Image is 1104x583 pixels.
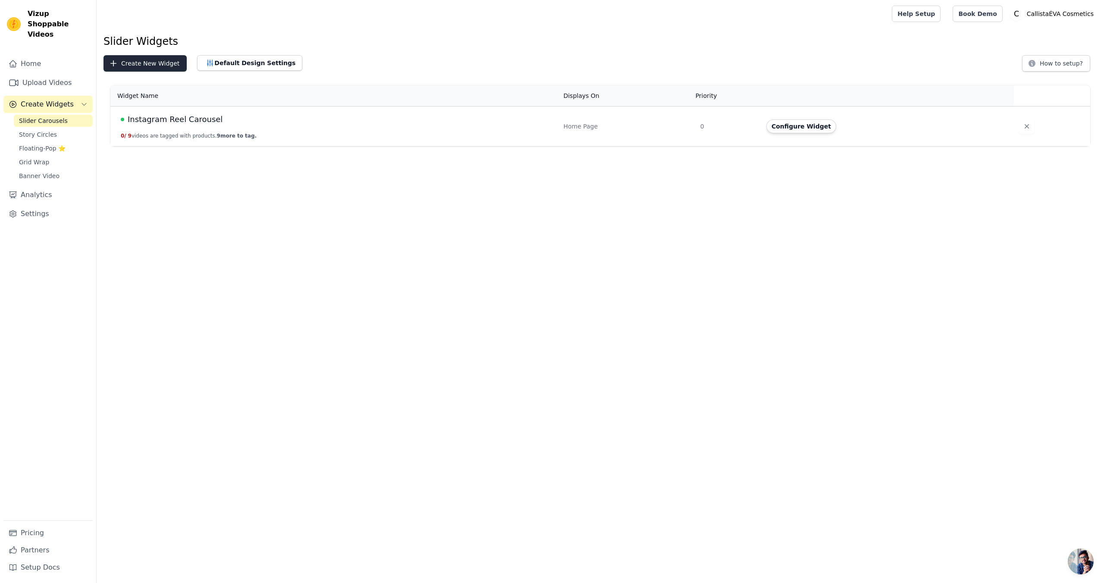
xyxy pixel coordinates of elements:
th: Priority [695,85,761,107]
a: Setup Docs [3,559,93,576]
button: Configure Widget [766,119,836,133]
a: Home [3,55,93,72]
span: Vizup Shoppable Videos [28,9,89,40]
img: Vizup [7,17,21,31]
span: Grid Wrap [19,158,49,166]
a: Story Circles [14,129,93,141]
span: Story Circles [19,130,57,139]
th: Widget Name [110,85,558,107]
span: Floating-Pop ⭐ [19,144,66,153]
span: 9 [128,133,132,139]
span: 0 / [121,133,126,139]
a: Banner Video [14,170,93,182]
div: Home Page [563,122,690,131]
a: Help Setup [892,6,941,22]
span: Banner Video [19,172,60,180]
button: 0/ 9videos are tagged with products.9more to tag. [121,132,257,139]
text: C [1014,9,1019,18]
button: Delete widget [1019,119,1035,134]
p: CallistaÉVA Cosmetics [1023,6,1097,22]
a: Floating-Pop ⭐ [14,142,93,154]
a: Slider Carousels [14,115,93,127]
th: Displays On [558,85,695,107]
a: Analytics [3,186,93,204]
a: Partners [3,542,93,559]
span: 9 more to tag. [217,133,257,139]
span: Create Widgets [21,99,74,110]
span: Instagram Reel Carousel [128,113,223,125]
span: Slider Carousels [19,116,68,125]
button: Create Widgets [3,96,93,113]
a: How to setup? [1022,61,1090,69]
h1: Slider Widgets [103,34,1097,48]
span: Live Published [121,118,124,121]
button: How to setup? [1022,55,1090,72]
td: 0 [695,107,761,147]
a: Settings [3,205,93,223]
a: Pricing [3,524,93,542]
a: Grid Wrap [14,156,93,168]
a: Open chat [1068,549,1094,574]
button: Create New Widget [103,55,187,72]
a: Upload Videos [3,74,93,91]
a: Book Demo [953,6,1002,22]
button: Default Design Settings [197,55,302,71]
button: C CallistaÉVA Cosmetics [1010,6,1097,22]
